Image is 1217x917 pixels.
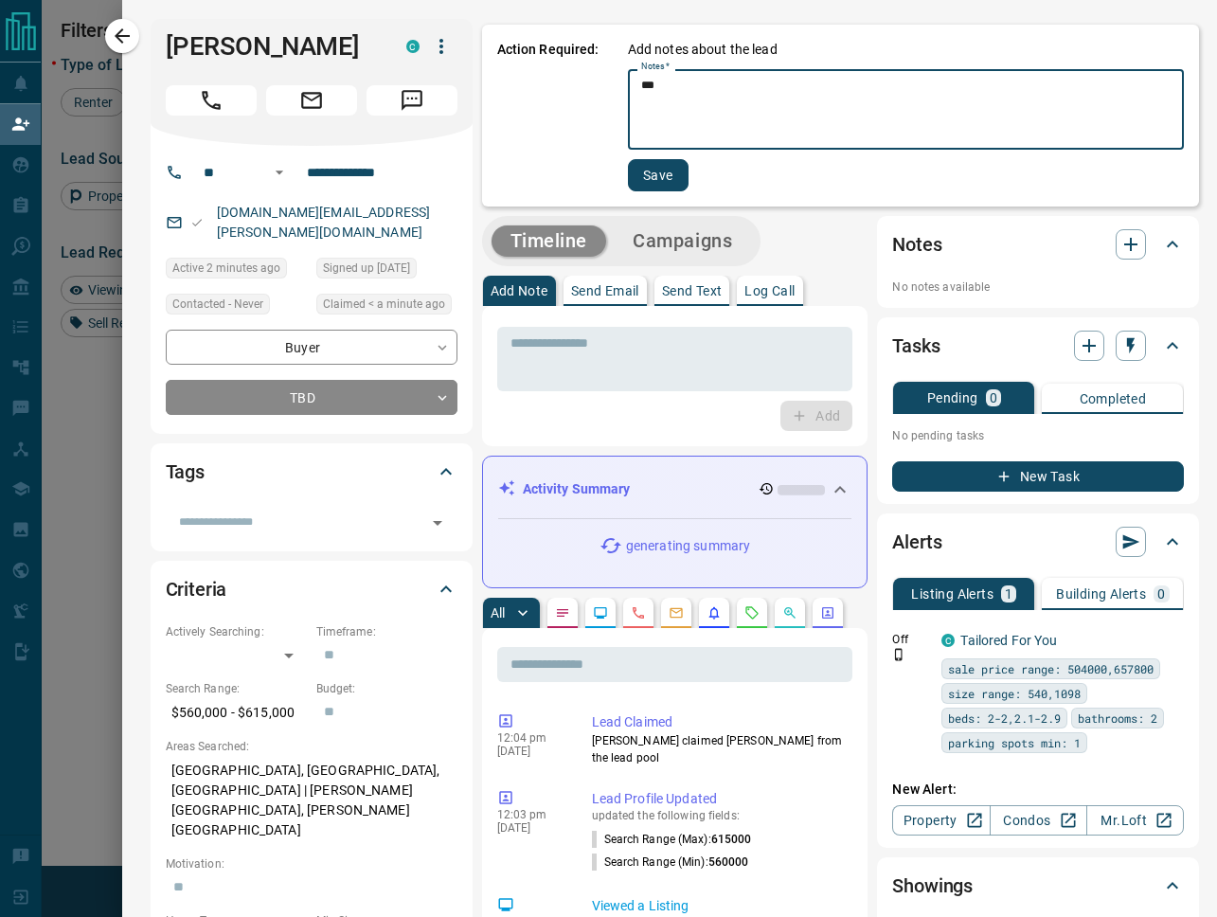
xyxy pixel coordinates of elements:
[1056,587,1146,601] p: Building Alerts
[892,648,905,661] svg: Push Notification Only
[892,805,990,836] a: Property
[406,40,420,53] div: condos.ca
[592,854,749,871] p: Search Range (Min) :
[166,755,457,846] p: [GEOGRAPHIC_DATA], [GEOGRAPHIC_DATA], [GEOGRAPHIC_DATA] | [PERSON_NAME][GEOGRAPHIC_DATA], [PERSON...
[1005,587,1012,601] p: 1
[1157,587,1165,601] p: 0
[662,284,723,297] p: Send Text
[266,85,357,116] span: Email
[190,216,204,229] svg: Email Valid
[491,606,506,620] p: All
[892,222,1184,267] div: Notes
[990,391,997,405] p: 0
[892,871,973,901] h2: Showings
[497,731,564,745] p: 12:04 pm
[892,323,1184,369] div: Tasks
[166,855,457,872] p: Motivation:
[614,225,751,257] button: Campaigns
[592,712,846,732] p: Lead Claimed
[948,709,1061,728] span: beds: 2-2,2.1-2.9
[820,605,835,620] svg: Agent Actions
[1086,805,1184,836] a: Mr.Loft
[892,422,1184,450] p: No pending tasks
[555,605,570,620] svg: Notes
[166,85,257,116] span: Call
[166,330,457,365] div: Buyer
[592,789,846,809] p: Lead Profile Updated
[892,863,1184,908] div: Showings
[628,40,778,60] p: Add notes about the lead
[166,449,457,494] div: Tags
[166,457,205,487] h2: Tags
[592,896,846,916] p: Viewed a Listing
[166,31,378,62] h1: [PERSON_NAME]
[708,855,749,869] span: 560000
[990,805,1087,836] a: Condos
[497,40,600,191] p: Action Required:
[892,279,1184,296] p: No notes available
[491,284,548,297] p: Add Note
[669,605,684,620] svg: Emails
[497,745,564,758] p: [DATE]
[592,732,846,766] p: [PERSON_NAME] claimed [PERSON_NAME] from the lead pool
[323,295,445,314] span: Claimed < a minute ago
[626,536,750,556] p: generating summary
[268,161,291,184] button: Open
[641,61,670,73] label: Notes
[948,659,1154,678] span: sale price range: 504000,657800
[892,780,1184,800] p: New Alert:
[941,634,955,647] div: condos.ca
[571,284,639,297] p: Send Email
[166,738,457,755] p: Areas Searched:
[892,631,930,648] p: Off
[948,684,1081,703] span: size range: 540,1098
[948,733,1081,752] span: parking spots min: 1
[631,605,646,620] svg: Calls
[172,295,263,314] span: Contacted - Never
[707,605,722,620] svg: Listing Alerts
[497,808,564,821] p: 12:03 pm
[1080,392,1147,405] p: Completed
[911,587,993,601] p: Listing Alerts
[782,605,797,620] svg: Opportunities
[892,229,941,260] h2: Notes
[316,294,457,320] div: Mon Aug 18 2025
[166,623,307,640] p: Actively Searching:
[523,479,631,499] p: Activity Summary
[166,566,457,612] div: Criteria
[711,833,752,846] span: 615000
[424,510,451,536] button: Open
[166,258,307,284] div: Mon Aug 18 2025
[166,680,307,697] p: Search Range:
[927,391,978,405] p: Pending
[217,205,431,240] a: [DOMAIN_NAME][EMAIL_ADDRESS][PERSON_NAME][DOMAIN_NAME]
[892,331,940,361] h2: Tasks
[628,159,689,191] button: Save
[744,605,760,620] svg: Requests
[323,259,410,278] span: Signed up [DATE]
[592,809,846,822] p: updated the following fields:
[592,831,752,848] p: Search Range (Max) :
[166,574,227,604] h2: Criteria
[367,85,457,116] span: Message
[492,225,607,257] button: Timeline
[497,821,564,835] p: [DATE]
[172,259,280,278] span: Active 2 minutes ago
[316,258,457,284] div: Mon Aug 26 2024
[892,519,1184,565] div: Alerts
[1078,709,1157,728] span: bathrooms: 2
[316,680,457,697] p: Budget:
[960,633,1057,648] a: Tailored For You
[744,284,795,297] p: Log Call
[166,380,457,415] div: TBD
[166,697,307,728] p: $560,000 - $615,000
[316,623,457,640] p: Timeframe:
[498,472,852,507] div: Activity Summary
[593,605,608,620] svg: Lead Browsing Activity
[892,527,941,557] h2: Alerts
[892,461,1184,492] button: New Task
